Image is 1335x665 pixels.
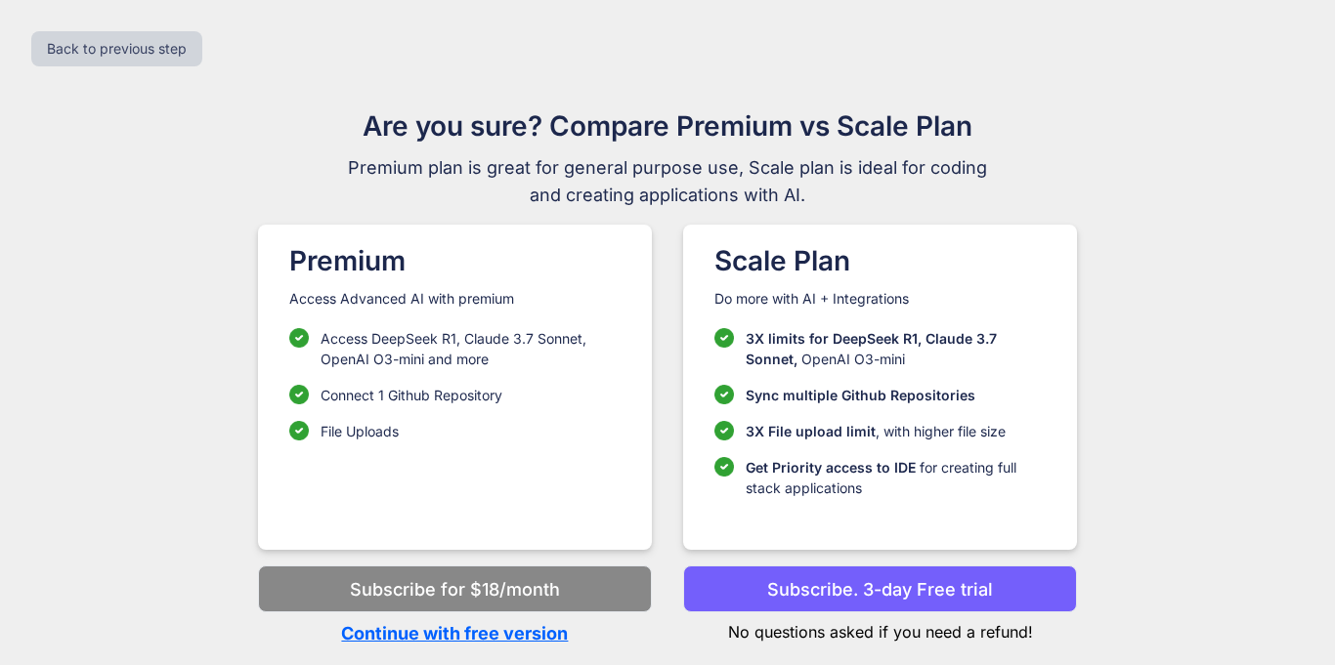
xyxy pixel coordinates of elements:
p: Do more with AI + Integrations [714,289,1046,309]
p: Access Advanced AI with premium [289,289,621,309]
button: Back to previous step [31,31,202,66]
p: Sync multiple Github Repositories [746,385,975,405]
img: checklist [714,328,734,348]
img: checklist [714,385,734,404]
button: Subscribe for $18/month [258,565,652,612]
span: Premium plan is great for general purpose use, Scale plan is ideal for coding and creating applic... [339,154,996,209]
span: 3X limits for DeepSeek R1, Claude 3.7 Sonnet, [746,330,997,367]
p: Access DeepSeek R1, Claude 3.7 Sonnet, OpenAI O3-mini and more [321,328,621,369]
span: 3X File upload limit [746,423,876,439]
p: Subscribe for $18/month [350,576,560,603]
h1: Scale Plan [714,240,1046,281]
h1: Are you sure? Compare Premium vs Scale Plan [339,105,996,146]
p: Connect 1 Github Repository [321,385,502,405]
button: Subscribe. 3-day Free trial [683,565,1077,612]
img: checklist [714,421,734,440]
img: checklist [289,421,309,440]
h1: Premium [289,240,621,281]
p: No questions asked if you need a refund! [683,612,1077,644]
p: Continue with free version [258,620,652,646]
p: , with higher file size [746,421,1006,441]
p: File Uploads [321,421,399,441]
p: OpenAI O3-mini [746,328,1046,369]
img: checklist [289,385,309,404]
span: Get Priority access to IDE [746,459,916,476]
img: checklist [289,328,309,348]
p: for creating full stack applications [746,457,1046,498]
img: checklist [714,457,734,477]
p: Subscribe. 3-day Free trial [767,576,993,603]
